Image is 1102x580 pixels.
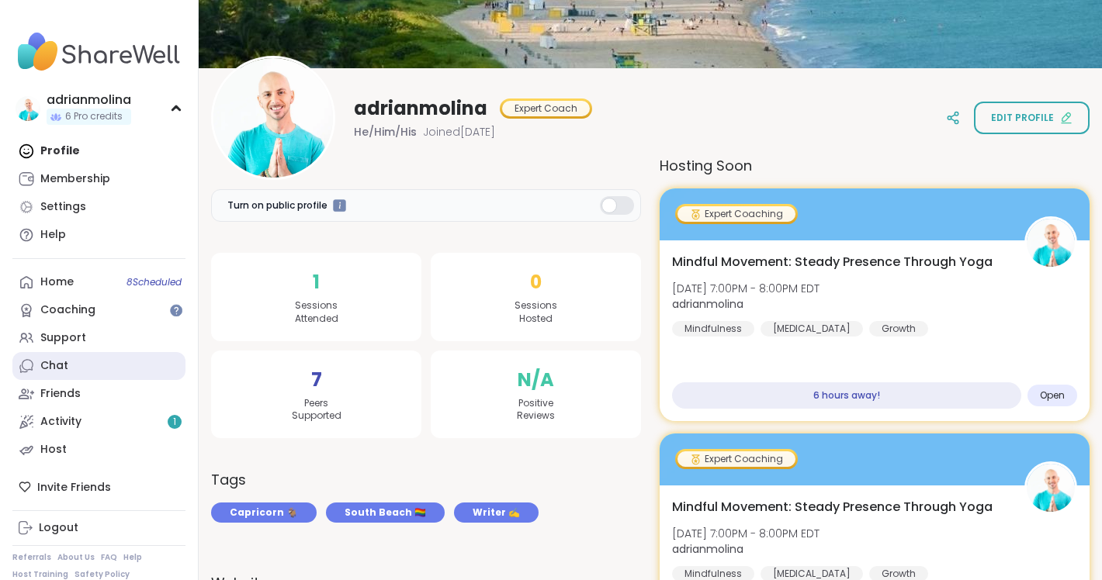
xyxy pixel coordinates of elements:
[12,25,185,79] img: ShareWell Nav Logo
[473,506,520,520] span: Writer ✍️
[672,253,993,271] span: Mindful Movement: Steady Presence Through Yoga
[502,101,590,116] div: Expert Coach
[40,386,81,402] div: Friends
[12,380,185,408] a: Friends
[123,552,142,563] a: Help
[672,321,754,337] div: Mindfulness
[292,397,341,423] span: Peers Supported
[677,206,795,222] div: Expert Coaching
[75,569,130,580] a: Safety Policy
[40,414,81,430] div: Activity
[345,506,426,520] span: South Beach 🏳️‍🌈
[40,199,86,215] div: Settings
[101,552,117,563] a: FAQ
[173,416,176,429] span: 1
[40,330,86,346] div: Support
[295,299,338,326] span: Sessions Attended
[423,124,495,140] span: Joined [DATE]
[40,274,74,290] div: Home
[211,469,246,490] h3: Tags
[47,91,131,109] div: adrianmolina
[677,451,795,467] div: Expert Coaching
[991,111,1054,125] span: Edit profile
[126,276,182,288] span: 8 Scheduled
[311,366,322,394] span: 7
[1040,389,1065,402] span: Open
[517,397,555,423] span: Positive Reviews
[530,268,542,296] span: 0
[213,58,333,178] img: adrianmolina
[12,221,185,249] a: Help
[1027,219,1075,267] img: adrianmolina
[313,268,320,296] span: 1
[227,199,327,212] span: Turn on public profile
[354,124,417,140] span: He/Him/His
[12,436,185,464] a: Host
[12,552,51,563] a: Referrals
[672,498,993,516] span: Mindful Movement: Steady Presence Through Yoga
[12,296,185,324] a: Coaching
[12,324,185,352] a: Support
[672,296,743,312] b: adrianmolina
[230,506,298,520] span: Capricorn 🐐
[40,302,95,318] div: Coaching
[974,102,1090,134] button: Edit profile
[12,268,185,296] a: Home8Scheduled
[672,541,743,557] b: adrianmolina
[869,321,928,337] div: Growth
[12,352,185,380] a: Chat
[672,281,820,296] span: [DATE] 7:00PM - 8:00PM EDT
[40,358,68,374] div: Chat
[515,299,557,326] span: Sessions Hosted
[1027,464,1075,512] img: adrianmolina
[40,442,67,457] div: Host
[12,408,185,436] a: Activity1
[518,366,554,394] span: N/A
[170,304,182,316] iframe: Spotlight
[333,199,346,212] iframe: Spotlight
[57,552,95,563] a: About Us
[39,520,78,536] div: Logout
[354,96,487,121] span: adrianmolina
[761,321,863,337] div: [MEDICAL_DATA]
[40,171,110,187] div: Membership
[12,569,68,580] a: Host Training
[12,514,185,542] a: Logout
[672,382,1021,409] div: 6 hours away!
[12,193,185,221] a: Settings
[16,96,40,121] img: adrianmolina
[40,227,66,243] div: Help
[12,165,185,193] a: Membership
[12,473,185,501] div: Invite Friends
[65,110,123,123] span: 6 Pro credits
[672,526,820,541] span: [DATE] 7:00PM - 8:00PM EDT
